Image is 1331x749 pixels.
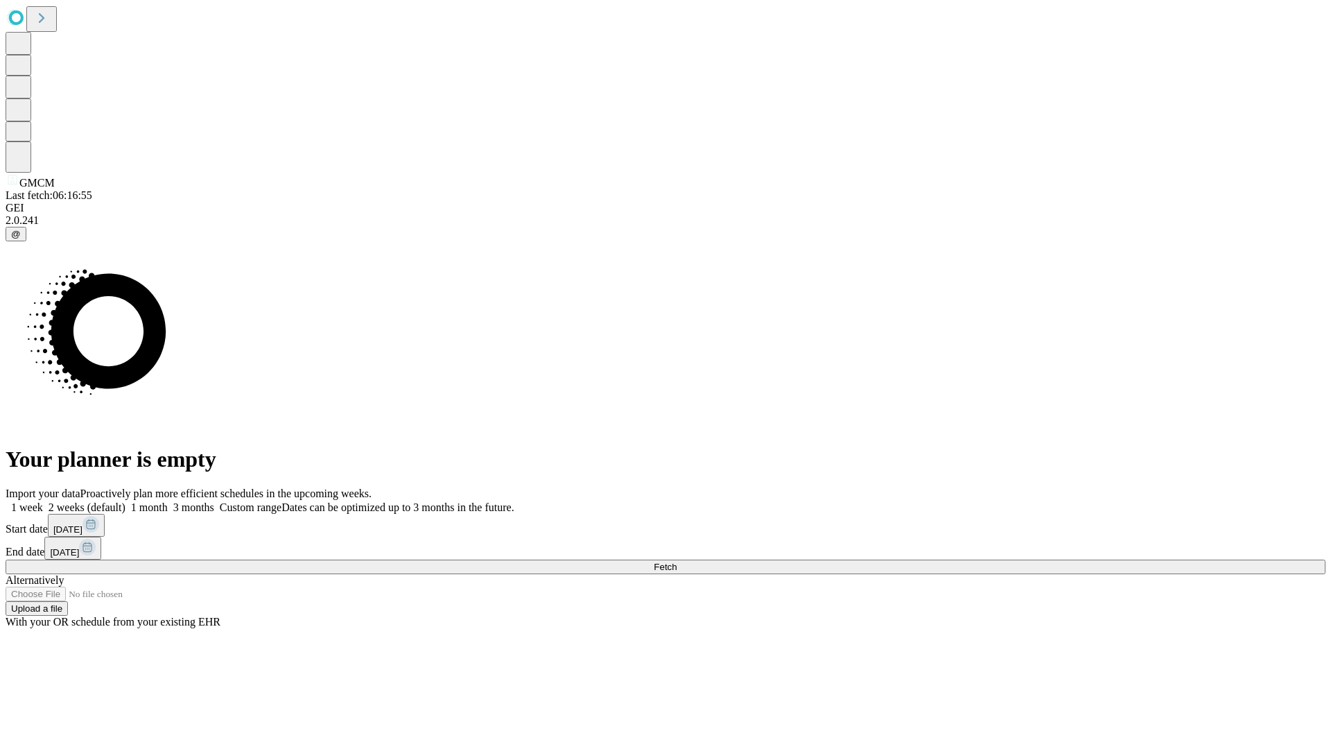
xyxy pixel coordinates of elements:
[6,537,1325,560] div: End date
[281,501,514,513] span: Dates can be optimized up to 3 months in the future.
[50,547,79,558] span: [DATE]
[6,560,1325,574] button: Fetch
[11,229,21,239] span: @
[44,537,101,560] button: [DATE]
[48,514,105,537] button: [DATE]
[49,501,125,513] span: 2 weeks (default)
[654,562,677,572] span: Fetch
[6,616,220,628] span: With your OR schedule from your existing EHR
[11,501,43,513] span: 1 week
[6,202,1325,214] div: GEI
[6,227,26,241] button: @
[6,189,92,201] span: Last fetch: 06:16:55
[6,214,1325,227] div: 2.0.241
[220,501,281,513] span: Custom range
[19,177,55,189] span: GMCM
[6,447,1325,472] h1: Your planner is empty
[80,488,372,499] span: Proactively plan more efficient schedules in the upcoming weeks.
[6,601,68,616] button: Upload a file
[6,488,80,499] span: Import your data
[6,514,1325,537] div: Start date
[6,574,64,586] span: Alternatively
[53,524,82,535] span: [DATE]
[131,501,168,513] span: 1 month
[173,501,214,513] span: 3 months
